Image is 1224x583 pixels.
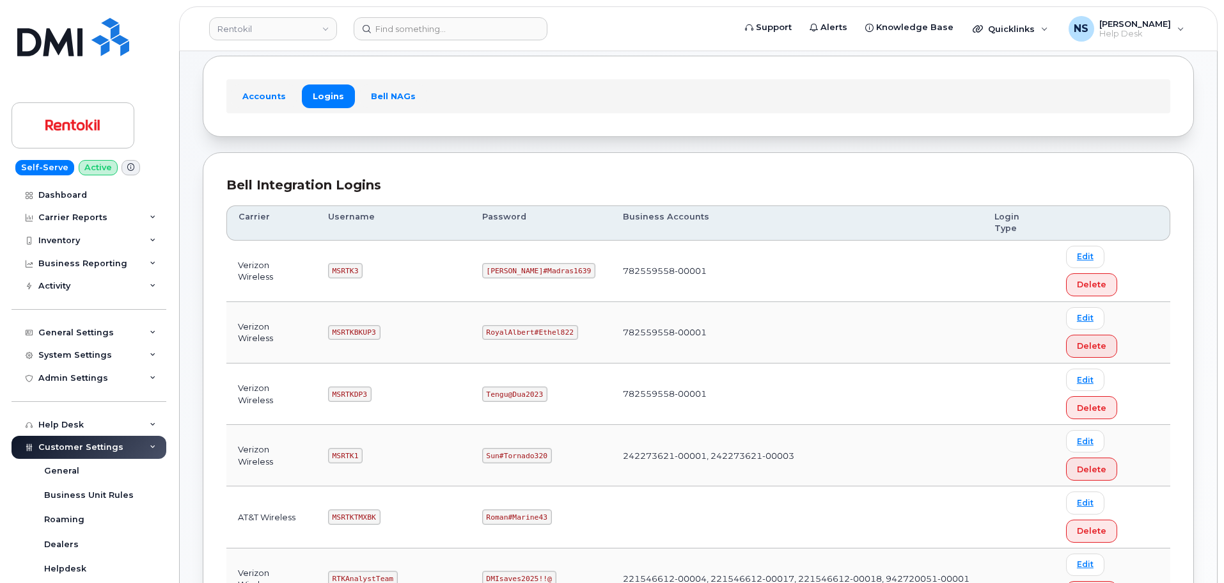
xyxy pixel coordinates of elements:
[482,509,552,525] code: Roman#Marine43
[226,425,317,486] td: Verizon Wireless
[328,325,381,340] code: MSRTKBKUP3
[1077,525,1106,537] span: Delete
[328,387,372,402] code: MSRTKDP3
[1066,491,1104,514] a: Edit
[1066,430,1104,452] a: Edit
[482,263,596,278] code: [PERSON_NAME]#Madras1639
[1077,340,1106,352] span: Delete
[1066,554,1104,576] a: Edit
[226,302,317,363] td: Verizon Wireless
[1077,278,1106,291] span: Delete
[209,17,337,40] a: Rentokil
[1099,19,1171,29] span: [PERSON_NAME]
[876,21,953,34] span: Knowledge Base
[328,263,363,278] code: MSRTK3
[1066,273,1117,296] button: Delete
[1066,335,1117,358] button: Delete
[611,425,983,486] td: 242273621-00001, 242273621-00003
[328,509,381,525] code: MSRTKTMXBK
[482,387,547,402] code: Tengu@Dua2023
[360,84,427,108] a: Bell NAGs
[1060,16,1193,42] div: Noah Shelton
[1066,369,1104,391] a: Edit
[1066,307,1104,330] a: Edit
[226,205,317,241] th: Carrier
[1077,463,1106,475] span: Delete
[756,21,792,34] span: Support
[226,176,1170,195] div: Bell Integration Logins
[611,302,983,363] td: 782559558-00001
[482,325,578,340] code: RoyalAlbert#Ethel822
[302,84,355,108] a: Logins
[1066,246,1104,268] a: Edit
[1066,396,1117,419] button: Delete
[1168,527,1214,573] iframe: Messenger Launcher
[988,24,1035,34] span: Quicklinks
[1099,29,1171,39] span: Help Desk
[1066,458,1117,481] button: Delete
[820,21,847,34] span: Alerts
[801,15,856,40] a: Alerts
[856,15,962,40] a: Knowledge Base
[471,205,611,241] th: Password
[226,363,317,425] td: Verizon Wireless
[736,15,801,40] a: Support
[482,448,552,463] code: Sun#Tornado320
[611,363,983,425] td: 782559558-00001
[1077,402,1106,414] span: Delete
[1066,520,1117,543] button: Delete
[964,16,1057,42] div: Quicklinks
[317,205,471,241] th: Username
[226,486,317,548] td: AT&T Wireless
[354,17,547,40] input: Find something...
[226,241,317,302] td: Verizon Wireless
[1074,21,1088,36] span: NS
[328,448,363,463] code: MSRTK1
[611,205,983,241] th: Business Accounts
[611,241,983,302] td: 782559558-00001
[983,205,1055,241] th: Login Type
[231,84,297,108] a: Accounts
